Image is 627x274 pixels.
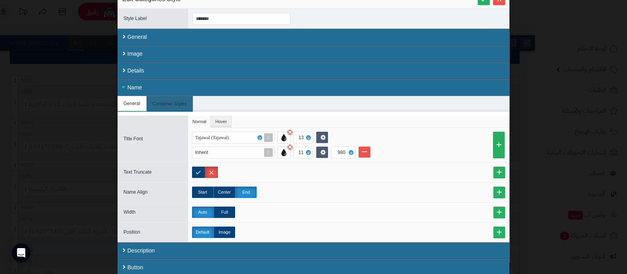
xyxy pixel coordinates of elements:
[118,79,509,96] div: Name
[118,45,509,62] div: Image
[188,116,211,127] li: Normal
[235,187,257,198] label: End
[195,147,216,158] div: Inherit
[299,147,307,158] div: 11
[214,207,235,218] label: Full
[123,136,143,142] span: Title Font
[118,29,509,45] div: General
[214,227,235,238] label: Image
[192,227,214,238] label: Default
[211,116,231,127] li: Hover
[195,132,237,143] div: Tajawal (Tajawal)
[192,187,214,198] label: Start
[123,189,147,195] span: Name Align
[123,229,140,235] span: Position
[123,169,152,175] span: Text Truncate
[12,243,31,262] div: Open Intercom Messenger
[299,132,307,143] div: 13
[118,62,509,79] div: Details
[118,242,509,259] div: Description
[118,96,147,112] li: General
[147,96,193,112] li: Container Styles
[334,147,351,158] div: 980
[123,209,136,215] span: Width
[214,187,235,198] label: Center
[192,207,214,218] label: Auto
[123,16,147,21] span: Style Label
